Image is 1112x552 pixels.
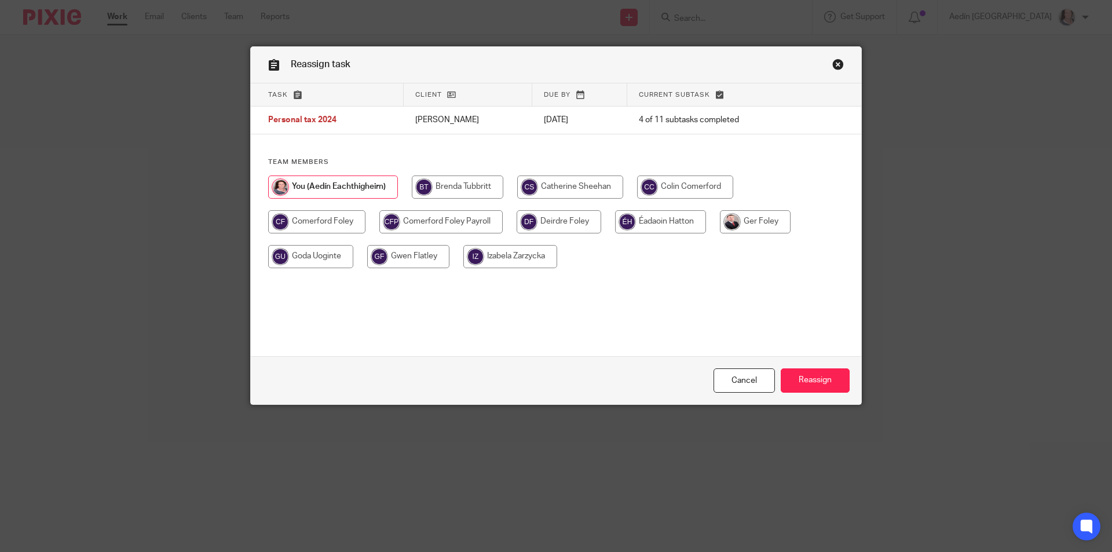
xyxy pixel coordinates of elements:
span: Reassign task [291,60,350,69]
span: Due by [544,92,570,98]
p: [PERSON_NAME] [415,114,521,126]
input: Reassign [781,368,850,393]
h4: Team members [268,158,844,167]
span: Task [268,92,288,98]
span: Personal tax 2024 [268,116,336,125]
p: [DATE] [544,114,616,126]
a: Close this dialog window [714,368,775,393]
span: Client [415,92,442,98]
a: Close this dialog window [832,59,844,74]
td: 4 of 11 subtasks completed [627,107,810,134]
span: Current subtask [639,92,710,98]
